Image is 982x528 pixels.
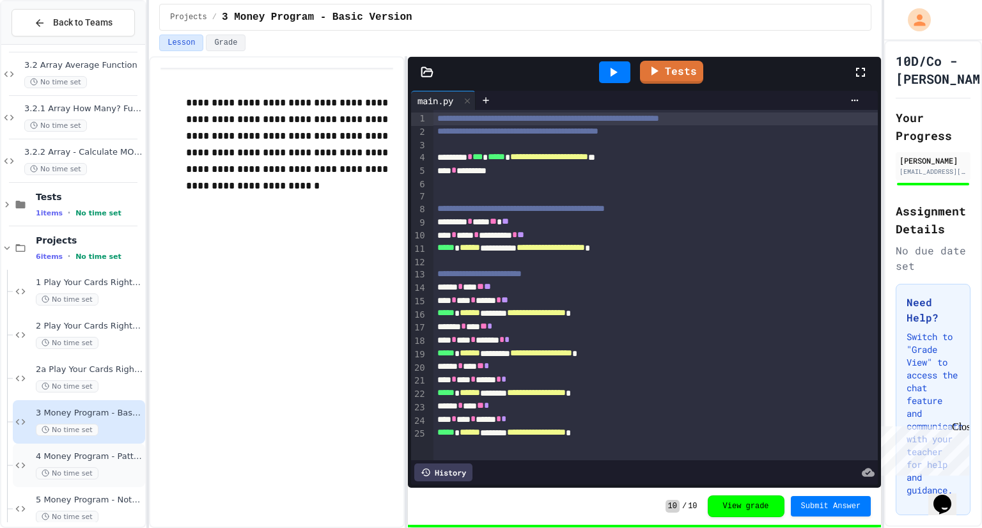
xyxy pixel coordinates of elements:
[896,243,970,274] div: No due date set
[411,256,427,269] div: 12
[876,421,969,476] iframe: chat widget
[688,501,697,511] span: 10
[411,126,427,139] div: 2
[36,191,143,203] span: Tests
[36,277,143,288] span: 1 Play Your Cards Right - Basic Version
[411,268,427,282] div: 13
[170,12,207,22] span: Projects
[411,217,427,230] div: 9
[75,252,121,261] span: No time set
[36,235,143,246] span: Projects
[414,463,472,481] div: History
[12,9,135,36] button: Back to Teams
[24,60,143,71] span: 3.2 Array Average Function
[411,229,427,243] div: 10
[53,16,113,29] span: Back to Teams
[411,178,427,191] div: 6
[36,337,98,349] span: No time set
[411,151,427,165] div: 4
[36,408,143,419] span: 3 Money Program - Basic Version
[411,165,427,178] div: 5
[36,293,98,306] span: No time set
[36,495,143,506] span: 5 Money Program - Notes and Coins
[896,109,970,144] h2: Your Progress
[411,139,427,152] div: 3
[907,330,960,497] p: Switch to "Grade View" to access the chat feature and communicate with your teacher for help and ...
[411,309,427,322] div: 16
[36,364,143,375] span: 2a Play Your Cards Right - PyGame
[24,163,87,175] span: No time set
[36,424,98,436] span: No time set
[896,202,970,238] h2: Assignment Details
[24,147,143,158] span: 3.2.2 Array - Calculate MODE Function
[411,295,427,309] div: 15
[411,401,427,415] div: 23
[36,252,63,261] span: 6 items
[708,495,784,517] button: View grade
[68,251,70,261] span: •
[75,209,121,217] span: No time set
[411,375,427,388] div: 21
[411,388,427,401] div: 22
[206,35,245,51] button: Grade
[411,94,460,107] div: main.py
[894,5,934,35] div: My Account
[24,76,87,88] span: No time set
[36,380,98,392] span: No time set
[5,5,88,81] div: Chat with us now!Close
[666,500,680,513] span: 10
[68,208,70,218] span: •
[411,282,427,295] div: 14
[411,243,427,256] div: 11
[212,12,217,22] span: /
[36,451,143,462] span: 4 Money Program - Pattern Recogniton
[222,10,412,25] span: 3 Money Program - Basic Version
[36,321,143,332] span: 2 Play Your Cards Right - Improved
[411,203,427,217] div: 8
[411,113,427,126] div: 1
[36,467,98,479] span: No time set
[411,335,427,348] div: 18
[411,190,427,203] div: 7
[411,322,427,335] div: 17
[682,501,687,511] span: /
[640,61,703,84] a: Tests
[928,477,969,515] iframe: chat widget
[411,348,427,362] div: 19
[36,511,98,523] span: No time set
[411,415,427,428] div: 24
[791,496,871,516] button: Submit Answer
[900,167,967,176] div: [EMAIL_ADDRESS][DOMAIN_NAME]
[36,209,63,217] span: 1 items
[801,501,861,511] span: Submit Answer
[159,35,203,51] button: Lesson
[907,295,960,325] h3: Need Help?
[24,104,143,114] span: 3.2.1 Array How Many? Function
[900,155,967,166] div: [PERSON_NAME]
[411,91,476,110] div: main.py
[411,362,427,375] div: 20
[24,120,87,132] span: No time set
[411,428,427,441] div: 25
